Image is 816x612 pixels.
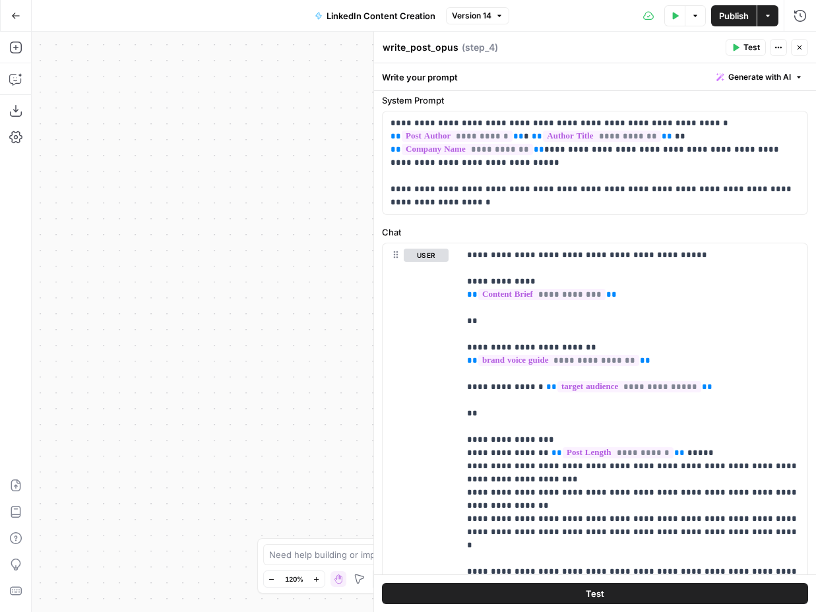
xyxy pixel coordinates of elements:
[446,7,509,24] button: Version 14
[382,94,808,107] label: System Prompt
[728,71,791,83] span: Generate with AI
[462,41,498,54] span: ( step_4 )
[726,39,766,56] button: Test
[374,63,816,90] div: Write your prompt
[285,574,303,584] span: 120%
[404,249,449,262] button: user
[383,41,458,54] textarea: write_post_opus
[382,226,808,239] label: Chat
[586,587,604,600] span: Test
[307,5,443,26] button: LinkedIn Content Creation
[711,5,757,26] button: Publish
[452,10,491,22] span: Version 14
[719,9,749,22] span: Publish
[382,583,808,604] button: Test
[711,69,808,86] button: Generate with AI
[327,9,435,22] span: LinkedIn Content Creation
[743,42,760,53] span: Test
